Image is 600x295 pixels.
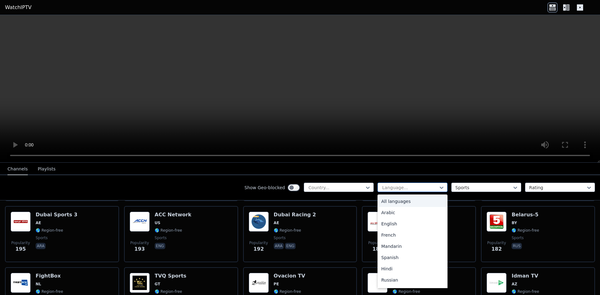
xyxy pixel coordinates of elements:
[274,282,279,287] span: PE
[155,282,160,287] span: GT
[249,240,268,245] span: Popularity
[155,243,165,249] p: eng
[377,207,447,218] div: Arabic
[377,263,447,274] div: Hindi
[249,273,269,293] img: Ovacion TV
[392,289,420,294] span: 🌎 Region-free
[36,289,63,294] span: 🌎 Region-free
[372,245,383,253] span: 187
[377,252,447,263] div: Spanish
[377,274,447,286] div: Russian
[36,228,63,233] span: 🌎 Region-free
[15,245,26,253] span: 195
[512,282,517,287] span: AZ
[285,243,296,249] p: eng
[368,240,387,245] span: Popularity
[36,282,41,287] span: NL
[155,273,187,279] h6: TVQ Sports
[377,196,447,207] div: All languages
[487,212,507,232] img: Belarus-5
[274,228,301,233] span: 🌎 Region-free
[155,212,192,218] h6: ACC Network
[512,235,523,240] span: sports
[38,163,56,175] button: Playlists
[512,289,539,294] span: 🌎 Region-free
[11,240,30,245] span: Popularity
[134,245,145,253] span: 193
[367,273,387,293] img: Poker TV
[155,235,167,240] span: sports
[36,235,47,240] span: sports
[487,273,507,293] img: Idman TV
[11,212,31,232] img: Dubai Sports 3
[512,220,517,225] span: BY
[491,245,502,253] span: 182
[377,218,447,229] div: English
[512,228,539,233] span: 🌎 Region-free
[274,273,305,279] h6: Ovacion TV
[155,220,160,225] span: US
[274,220,279,225] span: AE
[512,212,539,218] h6: Belarus-5
[512,273,539,279] h6: Idman TV
[377,229,447,241] div: French
[36,243,46,249] p: ara
[377,241,447,252] div: Mandarin
[274,212,316,218] h6: Dubai Racing 2
[36,273,63,279] h6: FightBox
[274,235,286,240] span: sports
[155,228,182,233] span: 🌎 Region-free
[253,245,264,253] span: 192
[512,243,522,249] p: rus
[155,289,182,294] span: 🌎 Region-free
[36,220,41,225] span: AE
[274,243,284,249] p: ara
[487,240,506,245] span: Popularity
[5,4,32,11] a: WatchIPTV
[244,184,285,191] label: Show Geo-blocked
[11,273,31,293] img: FightBox
[7,163,28,175] button: Channels
[36,212,77,218] h6: Dubai Sports 3
[130,212,150,232] img: ACC Network
[130,273,150,293] img: TVQ Sports
[130,240,149,245] span: Popularity
[249,212,269,232] img: Dubai Racing 2
[274,289,301,294] span: 🌎 Region-free
[367,212,387,232] img: W14DK-D5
